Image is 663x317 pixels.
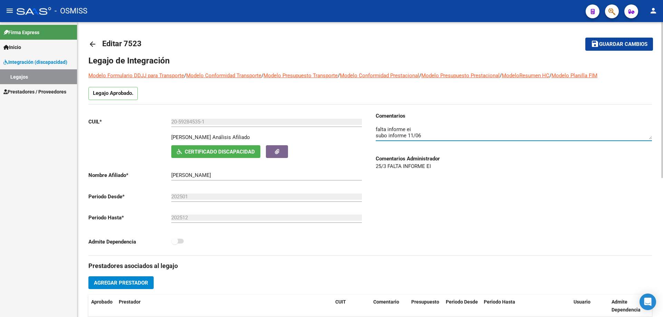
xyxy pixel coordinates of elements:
[376,162,652,170] p: 25/3 FALTA INFORME EI
[335,299,346,305] span: CUIT
[551,72,597,79] a: Modelo Planilla FIM
[599,41,647,48] span: Guardar cambios
[212,133,250,141] div: Análisis Afiliado
[88,87,138,100] p: Legajo Aprobado.
[502,72,549,79] a: ModeloResumen HC
[88,72,184,79] a: Modelo Formulario DDJJ para Transporte
[3,58,67,66] span: Integración (discapacidad)
[186,72,261,79] a: Modelo Conformidad Transporte
[373,299,399,305] span: Comentario
[446,299,478,305] span: Periodo Desde
[88,118,171,126] p: CUIL
[649,7,657,15] mat-icon: person
[585,38,653,50] button: Guardar cambios
[119,299,141,305] span: Prestador
[88,171,171,179] p: Nombre Afiliado
[171,145,260,158] button: Certificado Discapacidad
[574,299,590,305] span: Usuario
[88,238,171,246] p: Admite Dependencia
[3,43,21,51] span: Inicio
[185,149,255,155] span: Certificado Discapacidad
[484,299,515,305] span: Periodo Hasta
[376,155,652,162] h3: Comentarios Administrador
[94,280,148,286] span: Agregar Prestador
[3,29,39,36] span: Firma Express
[88,55,652,66] h1: Legajo de Integración
[376,112,652,120] h3: Comentarios
[55,3,87,19] span: - OSMISS
[171,133,211,141] p: [PERSON_NAME]
[640,294,656,310] div: Open Intercom Messenger
[591,40,599,48] mat-icon: save
[102,39,142,48] span: Editar 7523
[88,214,171,221] p: Periodo Hasta
[421,72,500,79] a: Modelo Presupuesto Prestacional
[88,193,171,200] p: Periodo Desde
[91,299,113,305] span: Aprobado
[88,261,652,271] h3: Prestadores asociados al legajo
[263,72,338,79] a: Modelo Presupuesto Transporte
[340,72,419,79] a: Modelo Conformidad Prestacional
[411,299,439,305] span: Presupuesto
[88,276,154,289] button: Agregar Prestador
[612,299,641,313] span: Admite Dependencia
[88,40,97,48] mat-icon: arrow_back
[6,7,14,15] mat-icon: menu
[3,88,66,96] span: Prestadores / Proveedores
